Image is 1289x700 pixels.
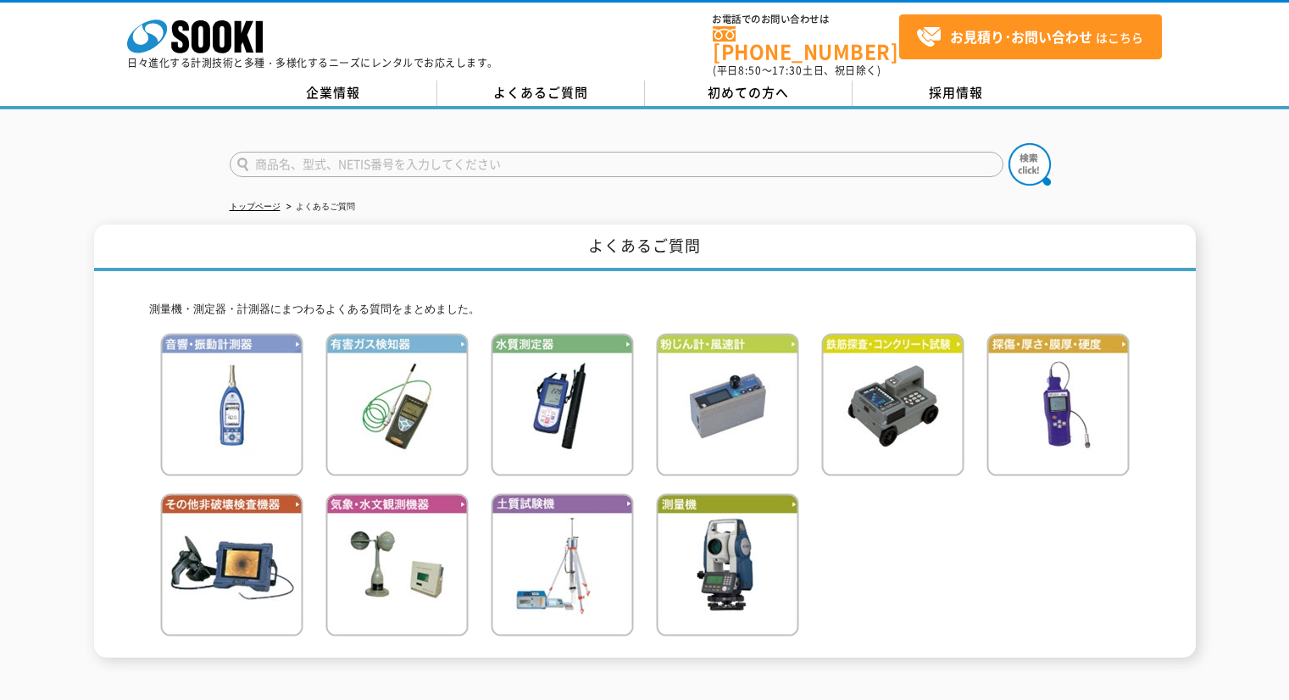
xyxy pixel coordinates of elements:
[283,198,355,216] li: よくあるご質問
[713,63,881,78] span: (平日 ～ 土日、祝日除く)
[645,81,853,106] a: 初めての方へ
[491,493,634,636] img: 土質試験機
[986,333,1130,476] img: 探傷・厚さ・膜厚・硬度
[94,225,1196,271] h1: よくあるご質問
[899,14,1162,59] a: お見積り･お問い合わせはこちら
[713,14,899,25] span: お電話でのお問い合わせは
[772,63,803,78] span: 17:30
[1008,143,1051,186] img: btn_search.png
[160,333,303,476] img: 音響・振動計測器
[325,333,469,476] img: 有害ガス検知器
[325,493,469,636] img: 気象・水文観測機器
[738,63,762,78] span: 8:50
[437,81,645,106] a: よくあるご質問
[656,333,799,476] img: 粉じん計・風速計
[160,493,303,636] img: その他非破壊検査機器
[950,26,1092,47] strong: お見積り･お問い合わせ
[230,81,437,106] a: 企業情報
[708,83,789,102] span: 初めての方へ
[656,493,799,636] img: 測量機
[230,202,281,211] a: トップページ
[713,26,899,61] a: [PHONE_NUMBER]
[149,301,1141,319] p: 測量機・測定器・計測器にまつわるよくある質問をまとめました。
[853,81,1060,106] a: 採用情報
[821,333,964,476] img: 鉄筋検査・コンクリート試験
[491,333,634,476] img: 水質測定器
[916,25,1143,50] span: はこちら
[230,152,1003,177] input: 商品名、型式、NETIS番号を入力してください
[127,58,498,68] p: 日々進化する計測技術と多種・多様化するニーズにレンタルでお応えします。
